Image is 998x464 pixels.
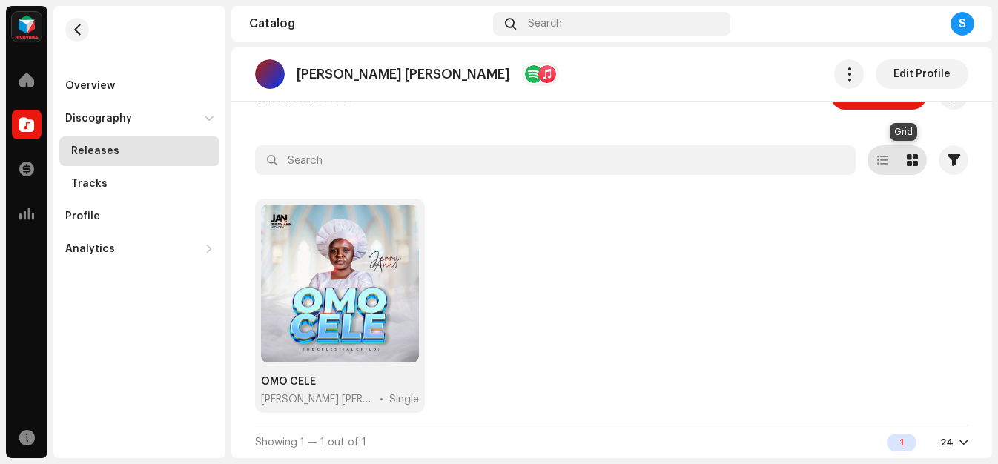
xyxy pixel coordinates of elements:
[940,437,954,448] div: 24
[65,113,132,125] div: Discography
[380,392,383,407] span: •
[893,59,951,89] span: Edit Profile
[261,374,316,389] div: OMO CELE
[71,145,119,157] div: Releases
[59,169,219,199] re-m-nav-item: Tracks
[249,18,487,30] div: Catalog
[59,234,219,264] re-m-nav-dropdown: Analytics
[255,437,366,448] span: Showing 1 — 1 out of 1
[65,80,115,92] div: Overview
[71,178,108,190] div: Tracks
[951,12,974,36] div: S
[297,67,510,82] p: [PERSON_NAME] [PERSON_NAME]
[59,136,219,166] re-m-nav-item: Releases
[261,392,374,407] span: Jerry Ann
[255,145,856,175] input: Search
[887,434,916,451] div: 1
[876,59,968,89] button: Edit Profile
[528,18,562,30] span: Search
[389,392,419,407] div: Single
[12,12,42,42] img: feab3aad-9b62-475c-8caf-26f15a9573ee
[65,243,115,255] div: Analytics
[59,104,219,199] re-m-nav-dropdown: Discography
[59,71,219,101] re-m-nav-item: Overview
[65,211,100,222] div: Profile
[59,202,219,231] re-m-nav-item: Profile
